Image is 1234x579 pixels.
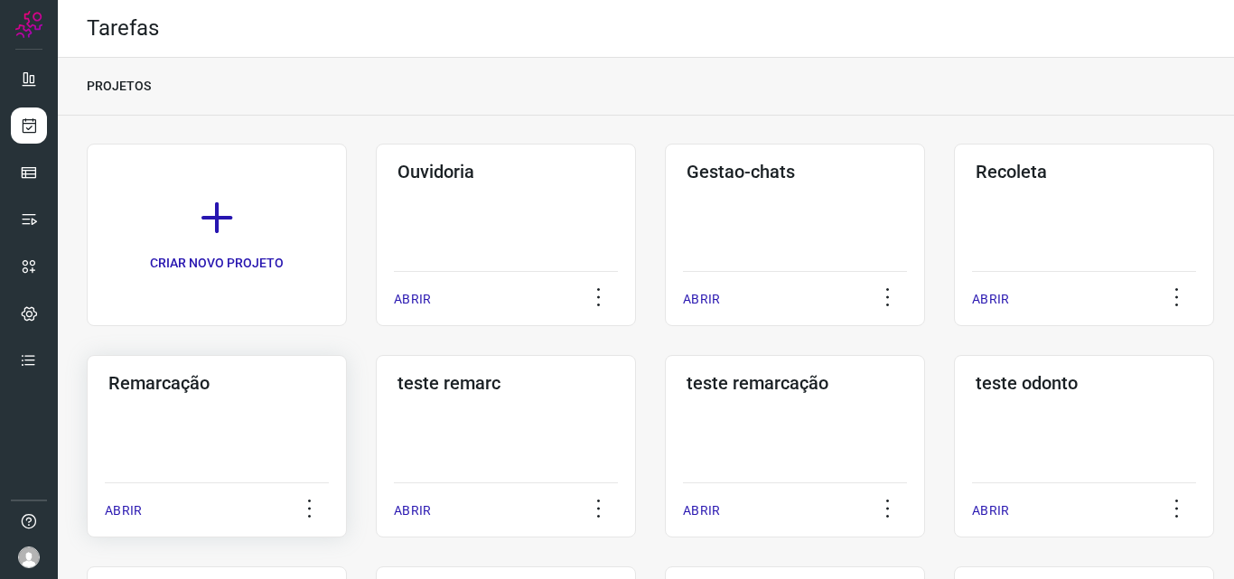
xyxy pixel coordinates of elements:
[108,372,325,394] h3: Remarcação
[972,501,1009,520] p: ABRIR
[687,372,903,394] h3: teste remarcação
[976,372,1192,394] h3: teste odonto
[87,15,159,42] h2: Tarefas
[397,372,614,394] h3: teste remarc
[397,161,614,182] h3: Ouvidoria
[687,161,903,182] h3: Gestao-chats
[18,546,40,568] img: avatar-user-boy.jpg
[105,501,142,520] p: ABRIR
[15,11,42,38] img: Logo
[87,77,151,96] p: PROJETOS
[394,290,431,309] p: ABRIR
[683,290,720,309] p: ABRIR
[972,290,1009,309] p: ABRIR
[976,161,1192,182] h3: Recoleta
[394,501,431,520] p: ABRIR
[683,501,720,520] p: ABRIR
[150,254,284,273] p: CRIAR NOVO PROJETO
